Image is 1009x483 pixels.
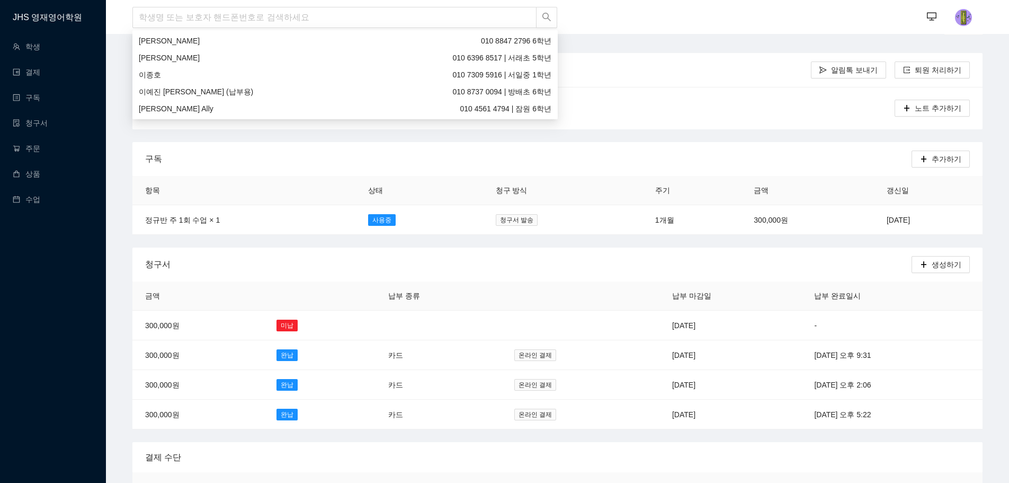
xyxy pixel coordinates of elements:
button: plus추가하기 [912,151,970,168]
a: profile구독 [13,93,40,102]
input: 학생명 또는 보호자 핸드폰번호로 검색하세요 [132,7,537,28]
button: export퇴원 처리하기 [895,62,970,78]
span: 010 8737 0094 [452,87,502,96]
th: 납부 마감일 [659,282,801,311]
span: 완납 [276,349,298,361]
a: calendar수업 [13,195,40,204]
td: [DATE] 오후 9:31 [801,340,983,370]
span: 온라인 결제 [514,349,556,361]
span: 010 4561 4794 [460,104,509,113]
span: [PERSON_NAME] [139,37,200,45]
td: - [801,311,983,340]
th: 납부 종류 [376,282,502,311]
span: 미납 [276,320,298,331]
span: search [542,12,551,23]
span: plus [920,155,927,164]
button: plus노트 추가하기 [895,100,970,117]
td: 300,000원 [132,311,264,340]
td: [DATE] [659,400,801,429]
span: | 잠원 6학년 [460,103,551,115]
span: | 방배초 6학년 [452,86,551,98]
td: [DATE] [659,311,801,340]
span: 추가하기 [932,153,961,165]
span: 010 6396 8517 [452,54,502,62]
span: | 서래초 5학년 [452,52,551,64]
td: 300,000원 [132,400,264,429]
td: [DATE] [874,205,983,235]
button: send알림톡 보내기 [811,62,886,78]
span: 이종호 [139,71,161,79]
td: 300,000원 [741,205,874,235]
span: | 서일중 1학년 [452,69,551,81]
th: 항목 [132,176,355,205]
td: 1개월 [642,205,742,235]
span: 6학년 [481,35,551,47]
span: 010 8847 2796 [481,37,530,45]
th: 상태 [355,176,483,205]
span: [PERSON_NAME] Ally [139,104,213,113]
th: 금액 [132,282,264,311]
th: 주기 [642,176,742,205]
span: [PERSON_NAME] [139,54,200,62]
td: [DATE] [659,340,801,370]
span: 온라인 결제 [514,409,556,420]
td: 정규반 주 1회 수업 × 1 [132,205,355,235]
th: 갱신일 [874,176,983,205]
td: [DATE] 오후 2:06 [801,370,983,400]
div: 구독 [145,144,912,174]
td: [DATE] 오후 5:22 [801,400,983,429]
button: search [536,7,557,28]
a: file-done청구서 [13,119,48,127]
td: 카드 [376,400,502,429]
img: photo.jpg [955,9,972,26]
span: export [903,66,910,75]
span: plus [903,104,910,113]
a: wallet결제 [13,68,40,76]
span: send [819,66,827,75]
span: 완납 [276,409,298,420]
th: 금액 [741,176,874,205]
span: plus [920,261,927,269]
span: 이예진 [PERSON_NAME] (납부용) [139,87,253,96]
td: 300,000원 [132,340,264,370]
div: 청구서 [145,249,912,279]
span: 청구서 발송 [496,214,538,226]
th: 납부 완료일시 [801,282,983,311]
span: desktop [927,12,936,23]
button: plus생성하기 [912,256,970,273]
a: team학생 [13,42,40,51]
td: [DATE] [659,370,801,400]
button: desktop [921,6,942,28]
span: 온라인 결제 [514,379,556,391]
a: shopping-cart주문 [13,144,40,153]
span: 노트 추가하기 [915,102,961,114]
span: 완납 [276,379,298,391]
span: 생성하기 [932,259,961,270]
span: 사용중 [368,214,396,226]
td: 300,000원 [132,370,264,400]
td: 카드 [376,340,502,370]
th: 청구 방식 [483,176,642,205]
span: 퇴원 처리하기 [915,64,961,76]
span: 010 7309 5916 [452,71,502,79]
div: 결제 수단 [145,442,970,472]
td: 카드 [376,370,502,400]
a: shopping상품 [13,170,40,178]
span: 알림톡 보내기 [831,64,878,76]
